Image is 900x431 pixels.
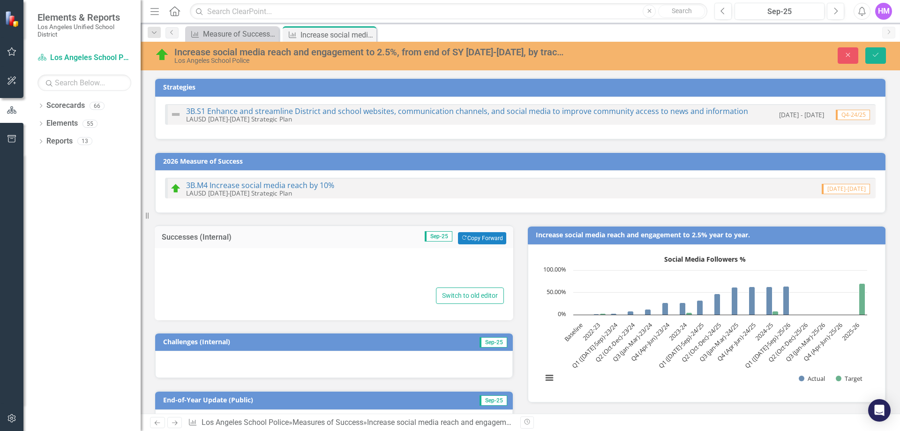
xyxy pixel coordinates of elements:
[783,286,789,315] path: Q1 (Jul-Sep)-25/26, 64. Actual.
[802,321,844,363] text: Q4 (Apr-Jun)-25/26
[754,321,775,342] text: 2024-25
[292,418,363,427] a: Measures of Success
[772,311,779,315] path: 2024-25, 7.5. Target.
[188,417,513,428] div: » »
[667,320,689,342] text: 2023-24
[37,23,131,38] small: Los Angeles Unified School District
[538,252,872,393] svg: Interactive chart
[662,302,668,315] path: Q4 (Apr-Jun)-23/24, 26.48. Actual.
[187,28,277,40] a: Measure of Success - Scorecard Report
[875,3,892,20] button: HM
[611,320,654,363] text: Q3 (Jan-Mar)-23/24
[664,255,746,264] text: Social Media Followers %
[186,114,292,123] small: LAUSD [DATE]-[DATE] Strategic Plan
[186,106,748,116] a: 3B.S1 Enhance and streamline District and school websites, communication channels, and social med...
[46,100,85,111] a: Scorecards
[743,321,792,370] text: Q1 ([DATE]-Sep)-25/26
[822,184,870,194] span: [DATE]-[DATE]
[799,374,825,383] button: Show Actual
[686,312,692,315] path: 2023-24, 5. Target.
[735,3,825,20] button: Sep-25
[46,118,78,129] a: Elements
[859,283,865,315] path: 2025-26, 70. Target.
[680,302,686,315] path: 2023-24, 26.48. Actual.
[480,395,507,406] span: Sep-25
[174,57,565,64] div: Los Angeles School Police
[600,313,606,315] path: 2022-23, 2.5. Target.
[836,374,863,383] button: Show Target
[715,321,757,363] text: Q4 (Apr-Jun)-24/25
[190,3,707,20] input: Search ClearPoint...
[163,338,405,345] h3: Challenges (Internal)
[749,287,755,315] path: Q4 (Apr-Jun)-24/25, 62.99. Actual.
[697,300,703,315] path: Q1 (Jul-Sep)-24/25, 32.39. Actual.
[628,311,634,315] path: Q2 (Oct-Dec)-23/24, 8.03. Actual.
[37,12,131,23] span: Elements & Reports
[738,6,821,17] div: Sep-25
[629,320,672,363] text: Q4 (Apr-Jun)-23/24
[77,137,92,145] div: 13
[163,83,881,91] h3: Strategies
[714,294,720,315] path: Q2 (Oct-Dec)-24/25, 46.78. Actual.
[37,53,131,63] a: Los Angeles School Police
[558,310,566,318] text: 0%
[868,399,891,422] div: Open Intercom Messenger
[680,321,723,364] text: Q2 (Oct-Dec)-24/25
[174,47,565,57] div: Increase social media reach and engagement to 2.5%, from end of SY [DATE]-[DATE], by tracking soc...
[732,287,738,315] path: Q3 (Jan-Mar)-24/25, 61.87. Actual.
[202,418,289,427] a: Los Angeles School Police
[672,7,692,15] span: Search
[300,29,374,41] div: Increase social media reach and engagement to 2.5%, from end of SY [DATE]-[DATE], by tracking soc...
[203,28,277,40] div: Measure of Success - Scorecard Report
[480,337,507,348] span: Sep-25
[5,11,21,27] img: ClearPoint Strategy
[436,287,504,304] button: Switch to old editor
[458,232,506,244] button: Copy Forward
[170,109,181,120] img: Not Defined
[657,321,706,370] text: Q1 ([DATE]-Sep)-24/25
[163,158,881,165] h3: 2026 Measure of Success
[82,120,97,128] div: 55
[37,75,131,91] input: Search Below...
[784,321,826,363] text: Q3 (Jan-Mar)-25/26
[425,231,452,242] span: Sep-25
[697,321,740,363] text: Q3 (Jan-Mar)-24/25
[836,110,870,120] span: Q4-24/25
[163,396,425,403] h3: End-of-Year Update (Public)
[562,321,585,343] text: Baseline
[766,287,772,315] path: 2024-25, 62.99. Actual.
[543,265,566,273] text: 100.00%
[538,252,876,393] div: Social Media Followers %. Highcharts interactive chart.
[582,283,865,315] g: Target, bar series 2 of 2 with 17 bars.
[766,321,810,364] text: Q2 (Oct-Dec)-25/26
[162,233,321,242] h3: Successes (Internal)
[547,287,566,296] text: 50.00%
[155,47,170,62] img: On Track
[543,371,556,385] button: View chart menu, Social Media Followers %
[658,5,705,18] button: Search
[170,183,181,194] img: On Track
[536,231,881,238] h3: Increase social media reach and engagement to 2.5% year to year.
[593,320,637,364] text: Q2 (Oct-Dec)-23/24
[779,110,824,119] small: [DATE] - [DATE]
[90,102,105,110] div: 66
[570,320,619,370] text: Q1 ([DATE]-Sep)-23/24
[611,313,617,315] path: Q1 (Jul-Sep)-23/24, 2.77. Actual.
[581,321,602,342] text: 2022-23
[186,180,334,190] a: 3B.M4 Increase social media reach by 10%
[645,309,651,315] path: Q3 (Jan-Mar)-23/24, 12.57. Actual.
[186,189,292,197] small: LAUSD [DATE]-[DATE] Strategic Plan
[367,418,762,427] div: Increase social media reach and engagement to 2.5%, from end of SY [DATE]-[DATE], by tracking soc...
[840,321,861,342] text: 2025-26
[46,136,73,147] a: Reports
